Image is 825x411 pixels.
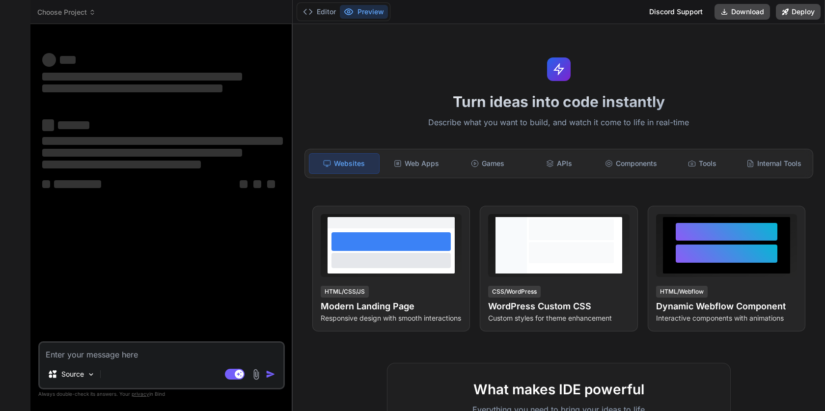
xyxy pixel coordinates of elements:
h2: What makes IDE powerful [403,379,715,400]
p: Describe what you want to build, and watch it come to life in real-time [299,116,819,129]
span: ‌ [54,180,101,188]
span: ‌ [42,180,50,188]
h4: Modern Landing Page [321,300,462,313]
span: ‌ [60,56,76,64]
div: HTML/Webflow [656,286,708,298]
span: ‌ [42,73,242,81]
div: CSS/WordPress [488,286,541,298]
p: Custom styles for theme enhancement [488,313,629,323]
span: Choose Project [37,7,96,17]
button: Download [715,4,770,20]
h4: WordPress Custom CSS [488,300,629,313]
div: Discord Support [643,4,709,20]
p: Interactive components with animations [656,313,797,323]
img: attachment [250,369,262,380]
span: ‌ [267,180,275,188]
span: ‌ [253,180,261,188]
div: Games [453,153,522,174]
p: Always double-check its answers. Your in Bind [38,389,285,399]
span: ‌ [42,137,283,145]
img: icon [266,369,275,379]
button: Preview [340,5,388,19]
span: ‌ [42,119,54,131]
div: Components [596,153,666,174]
span: ‌ [42,53,56,67]
h4: Dynamic Webflow Component [656,300,797,313]
span: ‌ [42,84,222,92]
p: Source [61,369,84,379]
div: Web Apps [382,153,451,174]
span: ‌ [42,149,242,157]
span: ‌ [240,180,247,188]
div: HTML/CSS/JS [321,286,369,298]
img: Pick Models [87,370,95,379]
span: privacy [132,391,149,397]
div: Internal Tools [739,153,809,174]
div: Websites [309,153,380,174]
div: Tools [668,153,738,174]
span: ‌ [58,121,89,129]
div: APIs [524,153,594,174]
button: Deploy [776,4,821,20]
span: ‌ [42,161,201,168]
h1: Turn ideas into code instantly [299,93,819,110]
button: Editor [299,5,340,19]
p: Responsive design with smooth interactions [321,313,462,323]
